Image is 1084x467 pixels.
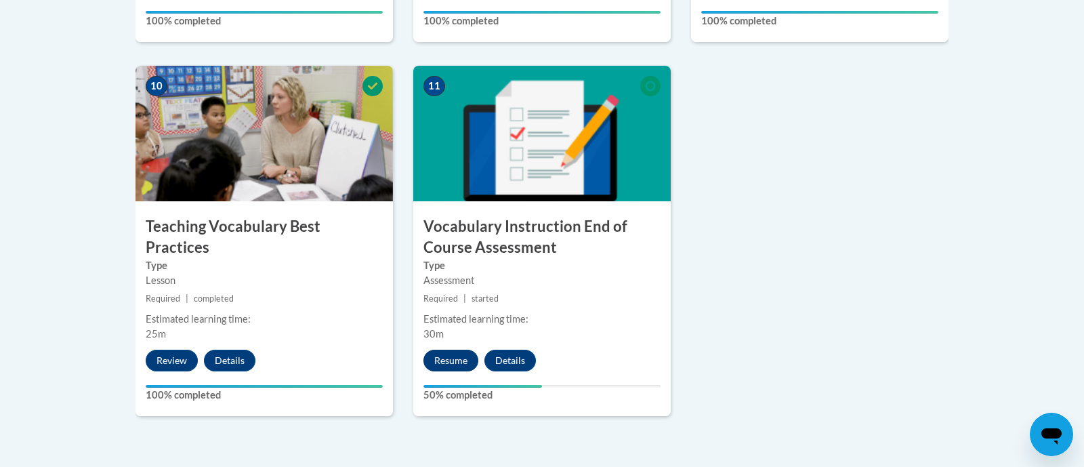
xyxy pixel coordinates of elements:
[146,258,383,273] label: Type
[135,66,393,201] img: Course Image
[423,14,661,28] label: 100% completed
[146,14,383,28] label: 100% completed
[423,76,445,96] span: 11
[146,11,383,14] div: Your progress
[194,293,234,304] span: completed
[1030,413,1073,456] iframe: Button to launch messaging window
[423,11,661,14] div: Your progress
[423,350,478,371] button: Resume
[146,293,180,304] span: Required
[146,388,383,403] label: 100% completed
[472,293,499,304] span: started
[423,312,661,327] div: Estimated learning time:
[463,293,466,304] span: |
[423,293,458,304] span: Required
[423,258,661,273] label: Type
[146,273,383,288] div: Lesson
[701,11,938,14] div: Your progress
[146,328,166,340] span: 25m
[413,66,671,201] img: Course Image
[423,385,542,388] div: Your progress
[135,216,393,258] h3: Teaching Vocabulary Best Practices
[146,76,167,96] span: 10
[701,14,938,28] label: 100% completed
[146,312,383,327] div: Estimated learning time:
[413,216,671,258] h3: Vocabulary Instruction End of Course Assessment
[186,293,188,304] span: |
[423,388,661,403] label: 50% completed
[484,350,536,371] button: Details
[146,350,198,371] button: Review
[423,328,444,340] span: 30m
[204,350,255,371] button: Details
[423,273,661,288] div: Assessment
[146,385,383,388] div: Your progress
